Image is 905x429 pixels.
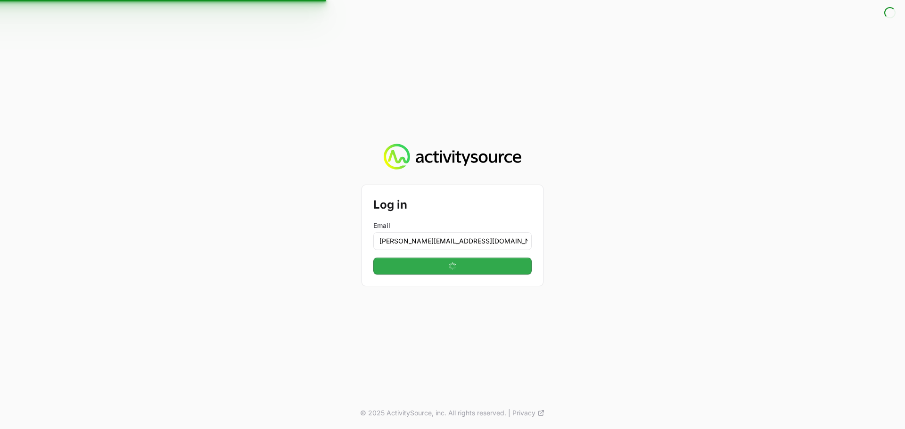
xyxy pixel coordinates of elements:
input: Enter your email [373,232,532,250]
img: Activity Source [384,144,521,170]
p: © 2025 ActivitySource, inc. All rights reserved. [360,408,506,418]
span: | [508,408,510,418]
a: Privacy [512,408,545,418]
label: Email [373,221,532,230]
h2: Log in [373,196,532,213]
